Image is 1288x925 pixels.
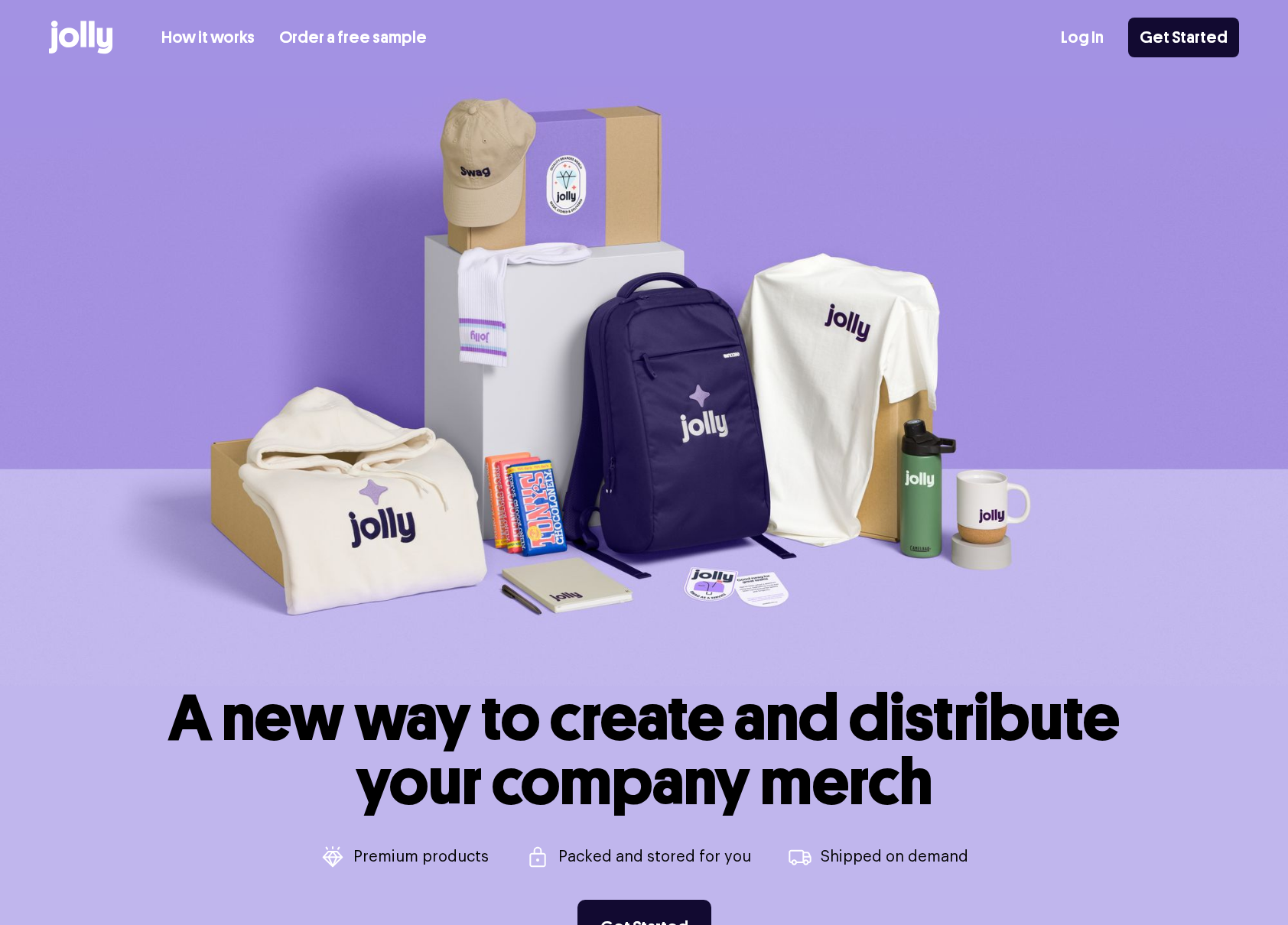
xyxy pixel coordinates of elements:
a: Get Started [1128,18,1239,57]
p: Packed and stored for you [558,849,751,865]
a: Order a free sample [279,25,427,50]
p: Premium products [353,849,489,865]
a: Log In [1061,25,1104,50]
a: How it works [161,25,255,50]
p: Shipped on demand [821,849,968,865]
h1: A new way to create and distribute your company merch [168,686,1120,814]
